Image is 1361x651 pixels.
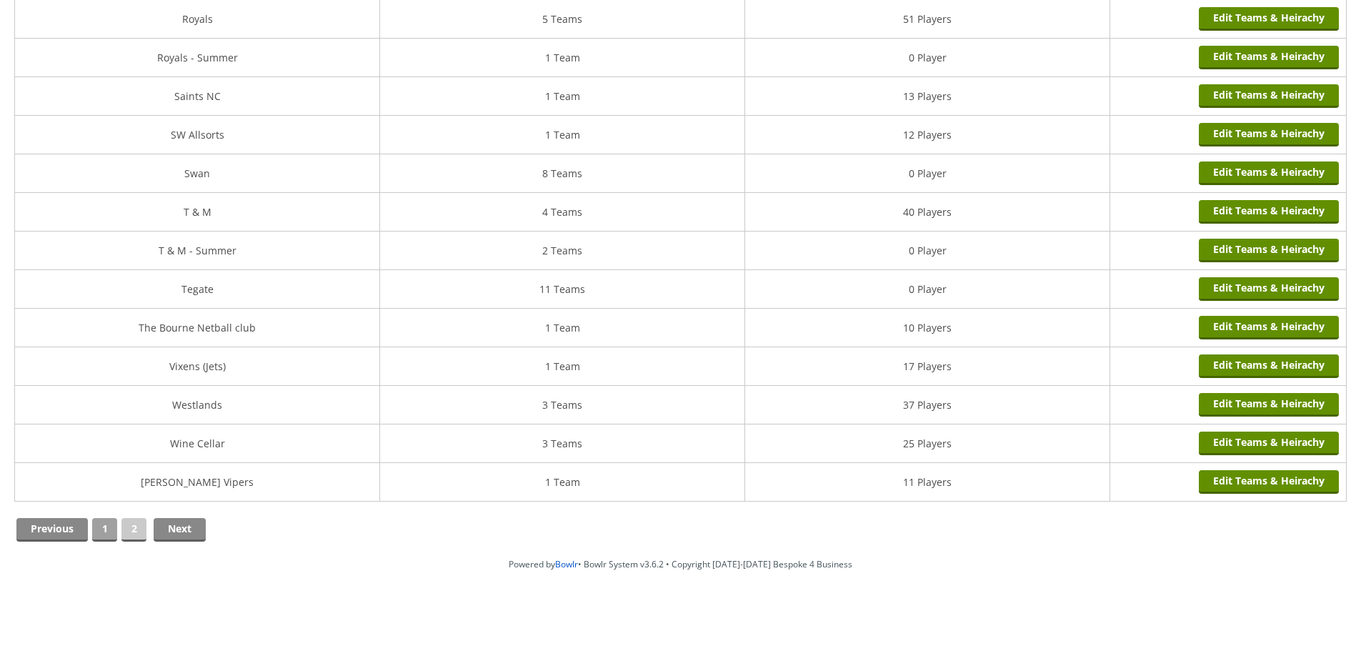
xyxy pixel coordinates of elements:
[745,116,1110,154] td: 12 Players
[1199,470,1339,494] a: Edit Teams & Heirachy
[1199,277,1339,301] a: Edit Teams & Heirachy
[745,270,1110,309] td: 0 Player
[15,386,380,424] td: Westlands
[1199,7,1339,31] a: Edit Teams & Heirachy
[1199,354,1339,378] a: Edit Teams & Heirachy
[16,518,88,542] a: Previous
[555,558,578,570] a: Bowlr
[509,558,852,570] span: Powered by • Bowlr System v3.6.2 • Copyright [DATE]-[DATE] Bespoke 4 Business
[1199,200,1339,224] a: Edit Teams & Heirachy
[745,386,1110,424] td: 37 Players
[380,39,745,77] td: 1 Team
[15,154,380,193] td: Swan
[745,39,1110,77] td: 0 Player
[745,309,1110,347] td: 10 Players
[745,193,1110,232] td: 40 Players
[1199,161,1339,185] a: Edit Teams & Heirachy
[745,77,1110,116] td: 13 Players
[380,270,745,309] td: 11 Teams
[1199,84,1339,108] a: Edit Teams & Heirachy
[380,77,745,116] td: 1 Team
[745,463,1110,502] td: 11 Players
[1199,432,1339,455] a: Edit Teams & Heirachy
[380,424,745,463] td: 3 Teams
[380,309,745,347] td: 1 Team
[154,518,206,542] span: Next
[15,39,380,77] td: Royals - Summer
[1199,393,1339,417] a: Edit Teams & Heirachy
[121,518,146,542] a: 2
[380,193,745,232] td: 4 Teams
[15,424,380,463] td: Wine Cellar
[1199,123,1339,146] a: Edit Teams & Heirachy
[15,232,380,270] td: T & M - Summer
[15,347,380,386] td: Vixens (Jets)
[745,154,1110,193] td: 0 Player
[92,518,117,542] a: 1
[1199,46,1339,69] a: Edit Teams & Heirachy
[1199,239,1339,262] a: Edit Teams & Heirachy
[15,270,380,309] td: Tegate
[380,463,745,502] td: 1 Team
[745,424,1110,463] td: 25 Players
[745,347,1110,386] td: 17 Players
[15,309,380,347] td: The Bourne Netball club
[15,77,380,116] td: Saints NC
[745,232,1110,270] td: 0 Player
[380,116,745,154] td: 1 Team
[380,154,745,193] td: 8 Teams
[380,386,745,424] td: 3 Teams
[15,463,380,502] td: [PERSON_NAME] Vipers
[380,347,745,386] td: 1 Team
[15,116,380,154] td: SW Allsorts
[380,232,745,270] td: 2 Teams
[15,193,380,232] td: T & M
[1199,316,1339,339] a: Edit Teams & Heirachy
